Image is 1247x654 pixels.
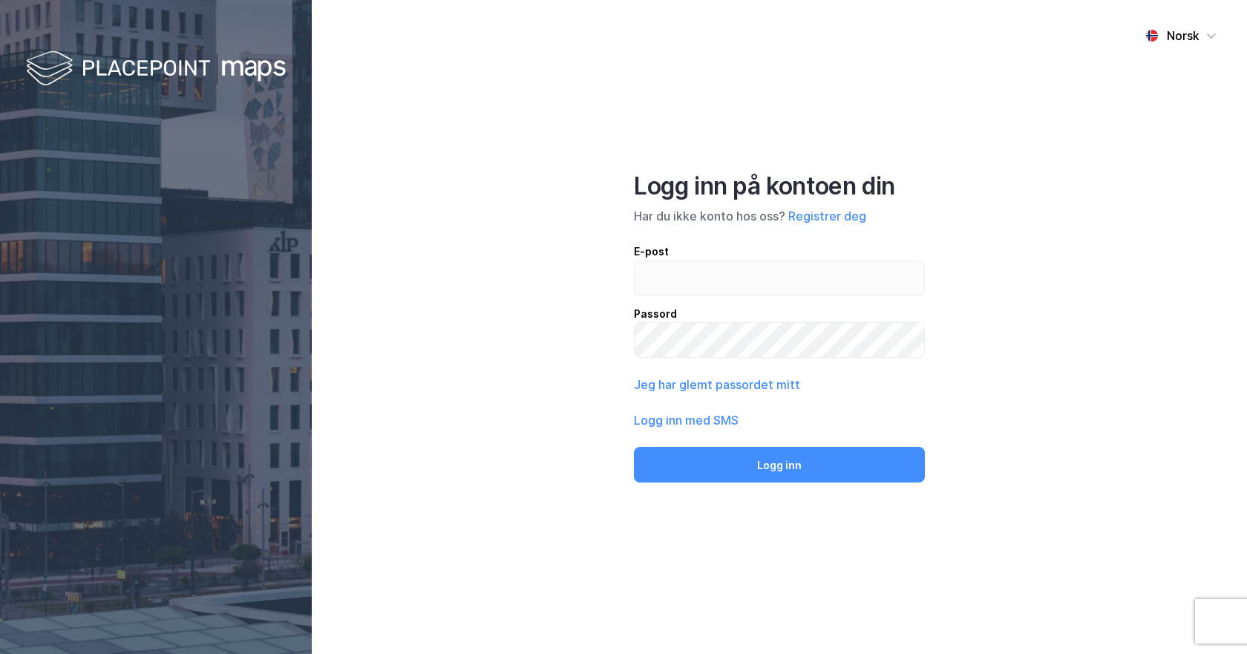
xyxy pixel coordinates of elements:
[634,305,925,323] div: Passord
[1167,27,1199,45] div: Norsk
[788,207,866,225] button: Registrer deg
[634,447,925,483] button: Logg inn
[634,411,739,429] button: Logg inn med SMS
[26,48,286,91] img: logo-white.f07954bde2210d2a523dddb988cd2aa7.svg
[634,207,925,225] div: Har du ikke konto hos oss?
[634,171,925,201] div: Logg inn på kontoen din
[634,376,800,393] button: Jeg har glemt passordet mitt
[634,243,925,261] div: E-post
